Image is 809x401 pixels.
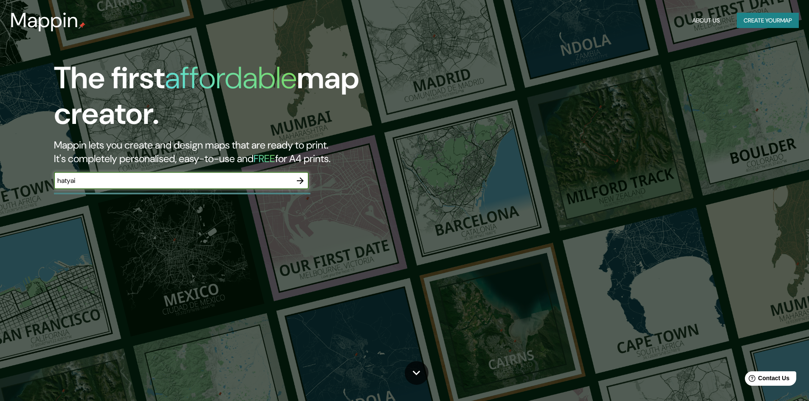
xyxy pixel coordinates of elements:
button: Create yourmap [737,13,799,28]
h1: The first map creator. [54,60,459,138]
button: About Us [689,13,723,28]
img: mappin-pin [79,22,85,29]
iframe: Help widget launcher [733,368,800,392]
h5: FREE [254,152,275,165]
h1: affordable [165,58,297,98]
h3: Mappin [10,8,79,32]
h2: Mappin lets you create and design maps that are ready to print. It's completely personalised, eas... [54,138,459,165]
input: Choose your favourite place [54,176,292,185]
